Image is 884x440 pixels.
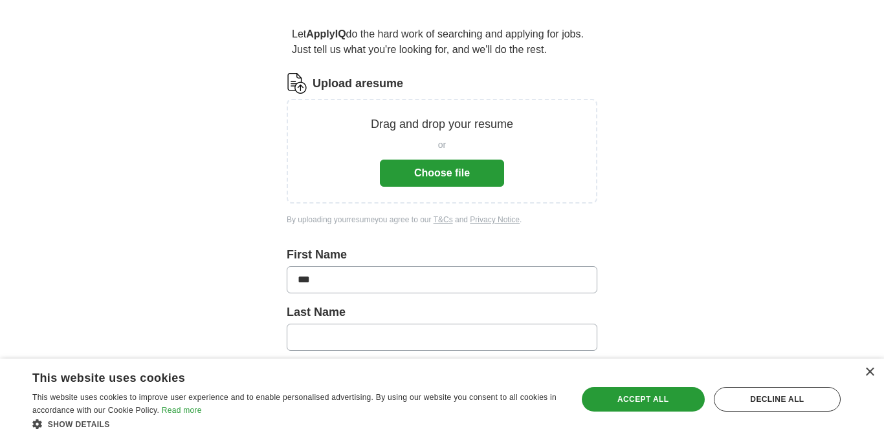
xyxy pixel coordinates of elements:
img: CV Icon [287,73,307,94]
p: Let do the hard work of searching and applying for jobs. Just tell us what you're looking for, an... [287,21,597,63]
span: This website uses cookies to improve user experience and to enable personalised advertising. By u... [32,393,557,415]
div: Decline all [714,387,841,412]
label: Last Name [287,304,597,321]
p: Drag and drop your resume [371,116,513,133]
div: By uploading your resume you agree to our and . [287,214,597,225]
strong: ApplyIQ [306,28,346,39]
div: Close [865,368,874,377]
label: First Name [287,246,597,264]
a: Privacy Notice [470,215,520,224]
a: Read more, opens a new window [162,406,202,415]
div: Accept all [582,387,705,412]
span: or [438,138,446,152]
div: Show details [32,417,560,430]
button: Choose file [380,160,504,187]
a: T&Cs [434,215,453,224]
span: Show details [48,420,110,429]
label: Upload a resume [313,75,403,92]
div: This website uses cookies [32,366,528,386]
